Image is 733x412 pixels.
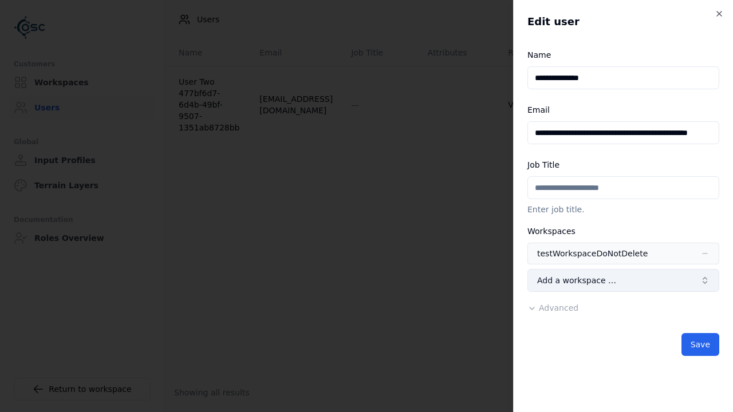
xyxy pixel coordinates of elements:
[527,14,719,30] h2: Edit user
[527,227,576,236] label: Workspaces
[527,50,551,60] label: Name
[527,204,719,215] p: Enter job title.
[537,248,648,259] div: testWorkspaceDoNotDelete
[539,303,578,312] span: Advanced
[527,160,559,169] label: Job Title
[537,275,616,286] span: Add a workspace …
[527,302,578,314] button: Advanced
[681,333,719,356] button: Save
[527,105,550,114] label: Email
